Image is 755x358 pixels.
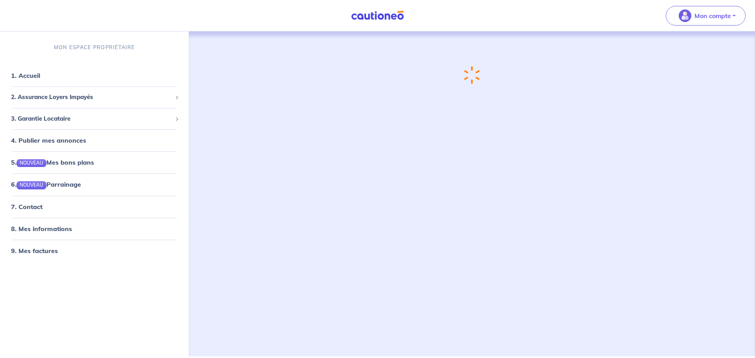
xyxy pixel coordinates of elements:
[3,132,186,148] div: 4. Publier mes annonces
[3,90,186,105] div: 2. Assurance Loyers Impayés
[694,11,731,20] p: Mon compte
[3,154,186,170] div: 5.NOUVEAUMes bons plans
[3,221,186,237] div: 8. Mes informations
[11,225,72,233] a: 8. Mes informations
[11,93,172,102] span: 2. Assurance Loyers Impayés
[463,65,481,85] img: loading-spinner
[666,6,746,26] button: illu_account_valid_menu.svgMon compte
[3,111,186,127] div: 3. Garantie Locataire
[3,68,186,83] div: 1. Accueil
[3,243,186,259] div: 9. Mes factures
[11,114,172,123] span: 3. Garantie Locataire
[11,203,42,211] a: 7. Contact
[3,176,186,192] div: 6.NOUVEAUParrainage
[54,44,135,51] p: MON ESPACE PROPRIÉTAIRE
[3,199,186,215] div: 7. Contact
[11,247,58,255] a: 9. Mes factures
[11,158,94,166] a: 5.NOUVEAUMes bons plans
[679,9,691,22] img: illu_account_valid_menu.svg
[11,72,40,79] a: 1. Accueil
[348,11,407,20] img: Cautioneo
[11,180,81,188] a: 6.NOUVEAUParrainage
[11,136,86,144] a: 4. Publier mes annonces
